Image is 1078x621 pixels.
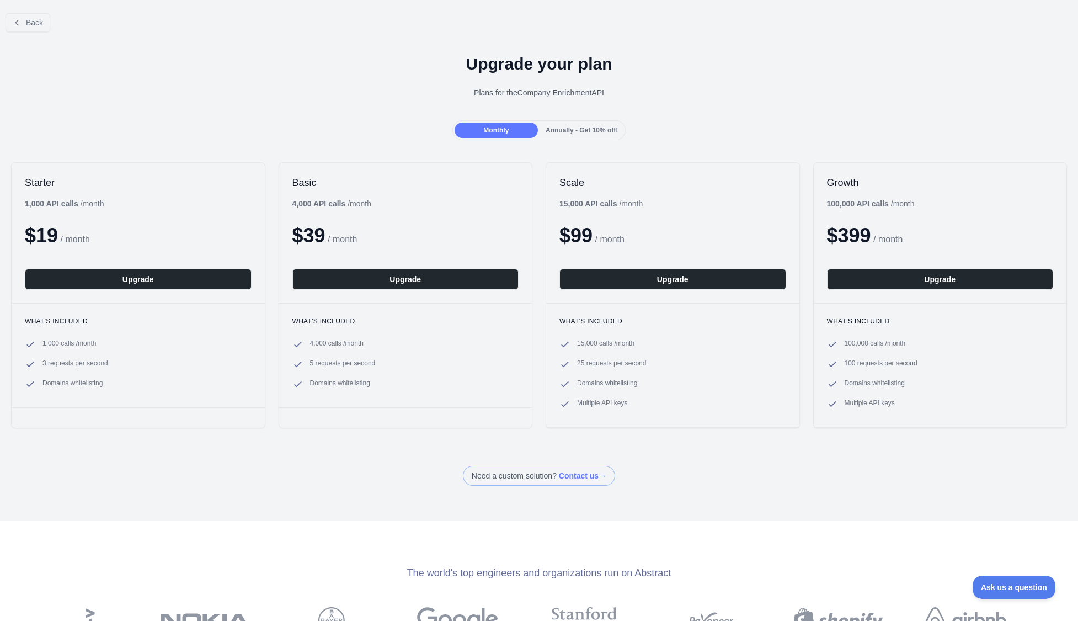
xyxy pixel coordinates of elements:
[292,176,519,189] h2: Basic
[827,176,1054,189] h2: Growth
[559,198,643,209] div: / month
[559,176,786,189] h2: Scale
[827,199,889,208] b: 100,000 API calls
[827,224,871,247] span: $ 399
[973,576,1056,599] iframe: Toggle Customer Support
[827,198,915,209] div: / month
[559,224,593,247] span: $ 99
[559,199,617,208] b: 15,000 API calls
